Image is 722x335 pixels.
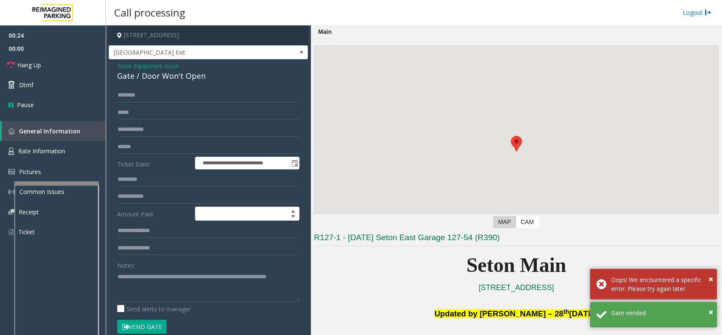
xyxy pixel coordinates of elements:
[109,46,268,59] span: [GEOGRAPHIC_DATA] Exit
[117,70,299,82] div: Gate / Door Won't Open
[2,121,106,141] a: General Information
[18,147,65,155] span: Rate Information
[563,308,569,315] span: th
[19,127,80,135] span: General Information
[134,61,179,70] span: Equipment Issue
[8,169,15,174] img: 'icon'
[493,216,516,228] label: Map
[115,207,193,221] label: Amount Paid:
[516,216,539,228] label: CAM
[109,25,308,45] h4: [STREET_ADDRESS]
[19,80,33,89] span: Dtmf
[19,168,41,176] span: Pictures
[708,273,713,285] span: ×
[115,157,193,169] label: Ticket Date:
[316,25,334,39] div: Main
[8,188,15,195] img: 'icon'
[611,275,711,293] div: Oops! We encountered a specific error. Please try again later.
[708,273,713,285] button: Close
[467,254,566,276] span: Seton Main
[132,62,179,70] span: -
[708,306,713,318] span: ×
[117,305,191,313] label: Send alerts to manager
[290,157,299,169] span: Toggle popup
[314,232,719,246] h3: R127-1 - [DATE] Seton East Garage 127-54 (R390)
[287,207,299,214] span: Increase value
[17,100,34,109] span: Pause
[611,308,711,317] div: Gate vended
[705,8,711,17] img: logout
[117,320,167,334] button: Vend Gate
[434,309,563,318] span: Updated by [PERSON_NAME] – 28
[8,209,14,215] img: 'icon'
[8,228,14,236] img: 'icon'
[110,2,189,23] h3: Call processing
[17,61,41,69] span: Hang Up
[511,136,522,152] div: 1201 West 38th Street, Austin, TX
[8,128,15,134] img: 'icon'
[569,309,596,318] span: [DATE]
[287,214,299,221] span: Decrease value
[8,147,14,155] img: 'icon'
[117,258,135,270] label: Notes:
[683,8,711,17] a: Logout
[479,283,554,292] a: [STREET_ADDRESS]
[117,61,132,70] span: Issue
[708,306,713,318] button: Close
